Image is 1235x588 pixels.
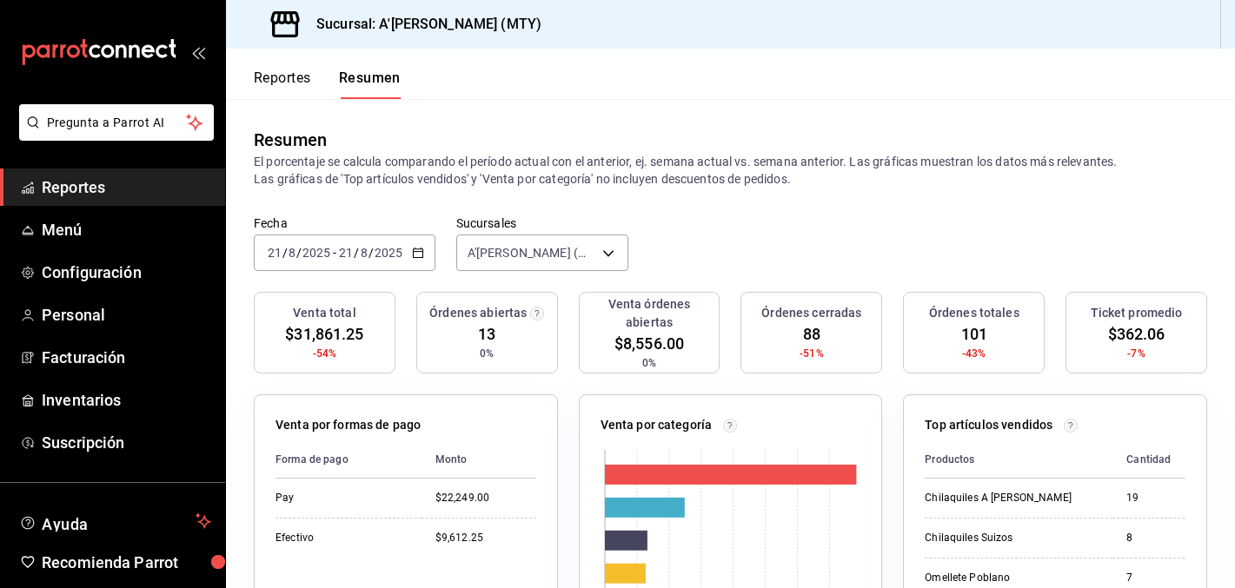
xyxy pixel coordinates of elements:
[288,246,296,260] input: --
[1091,304,1183,322] h3: Ticket promedio
[1112,441,1185,479] th: Cantidad
[42,303,211,327] span: Personal
[468,244,596,261] span: A'[PERSON_NAME] (MTY)
[282,246,288,260] span: /
[1126,531,1171,545] div: 8
[925,416,1052,434] p: Top artículos vendidos
[925,571,1099,585] div: Omellete Poblano
[435,531,536,545] div: $9,612.25
[962,346,986,361] span: -43%
[480,346,494,361] span: 0%
[276,416,421,434] p: Venta por formas de pago
[191,45,205,59] button: open_drawer_menu
[360,246,369,260] input: --
[254,69,401,99] div: navigation tabs
[478,322,495,346] span: 13
[285,322,363,346] span: $31,861.25
[302,246,331,260] input: ----
[254,217,435,229] label: Fecha
[42,175,211,199] span: Reportes
[925,531,1099,545] div: Chilaquiles Suizos
[296,246,302,260] span: /
[429,304,527,322] h3: Órdenes abiertas
[925,441,1112,479] th: Productos
[267,246,282,260] input: --
[456,217,628,229] label: Sucursales
[313,346,337,361] span: -54%
[42,218,211,241] span: Menú
[587,295,713,332] h3: Venta órdenes abiertas
[333,246,336,260] span: -
[338,246,354,260] input: --
[276,441,422,479] th: Forma de pago
[12,126,214,144] a: Pregunta a Parrot AI
[47,114,187,132] span: Pregunta a Parrot AI
[961,322,987,346] span: 101
[925,491,1099,505] div: Chilaquiles A [PERSON_NAME]
[254,69,311,99] button: Reportes
[276,531,408,545] div: Efectivo
[254,127,327,153] div: Resumen
[642,355,656,371] span: 0%
[374,246,403,260] input: ----
[929,304,1019,322] h3: Órdenes totales
[19,104,214,141] button: Pregunta a Parrot AI
[42,551,211,574] span: Recomienda Parrot
[42,431,211,454] span: Suscripción
[354,246,359,260] span: /
[276,491,408,505] div: Pay
[42,261,211,284] span: Configuración
[422,441,536,479] th: Monto
[761,304,861,322] h3: Órdenes cerradas
[803,322,820,346] span: 88
[42,511,189,532] span: Ayuda
[42,346,211,369] span: Facturación
[601,416,713,434] p: Venta por categoría
[302,14,541,35] h3: Sucursal: A'[PERSON_NAME] (MTY)
[42,388,211,412] span: Inventarios
[254,153,1207,188] p: El porcentaje se calcula comparando el período actual con el anterior, ej. semana actual vs. sema...
[435,491,536,505] div: $22,249.00
[369,246,374,260] span: /
[614,332,684,355] span: $8,556.00
[1108,322,1165,346] span: $362.06
[1127,346,1145,361] span: -7%
[1126,571,1171,585] div: 7
[800,346,824,361] span: -51%
[1126,491,1171,505] div: 19
[339,69,401,99] button: Resumen
[293,304,355,322] h3: Venta total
